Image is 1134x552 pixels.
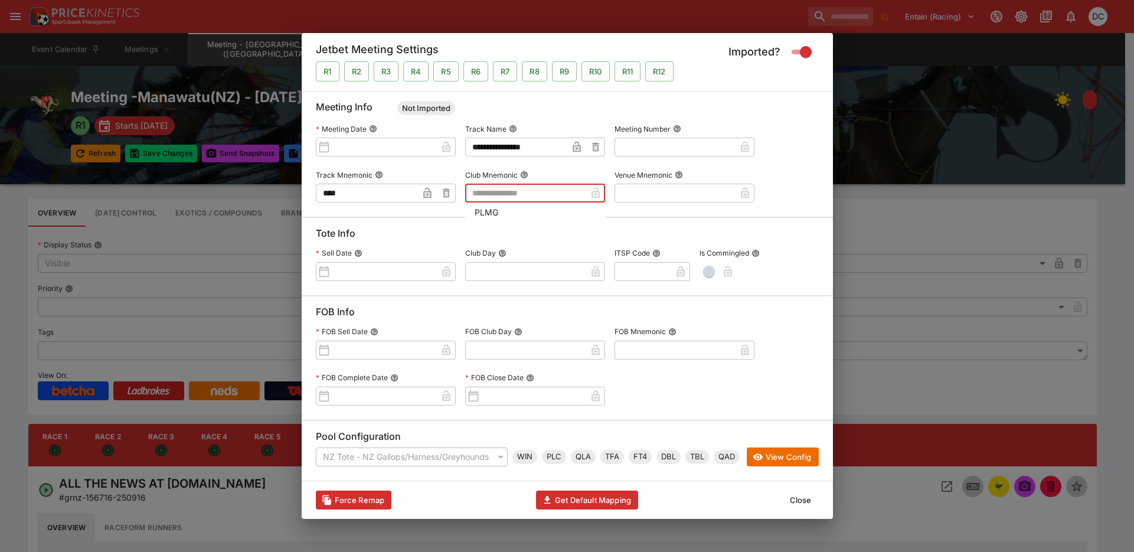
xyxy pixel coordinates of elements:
[316,124,367,134] p: Meeting Date
[316,227,819,244] h6: Tote Info
[600,450,624,464] div: Trifecta
[463,61,488,81] button: Not Mapped and Imported
[571,451,596,463] span: QLA
[656,451,681,463] span: DBL
[714,450,740,464] div: Tote Pool Quaddie
[375,171,383,179] button: Track Mnemonic
[465,202,605,221] li: PLMG
[747,448,819,466] button: View Config
[629,450,652,464] div: First Four
[316,326,368,337] p: FOB Sell Date
[465,373,524,383] p: FOB Close Date
[316,306,819,323] h6: FOB Info
[629,451,652,463] span: FT4
[615,61,641,81] button: Not Mapped and Imported
[465,326,512,337] p: FOB Club Day
[369,125,377,133] button: Meeting Date
[316,373,388,383] p: FOB Complete Date
[493,61,517,81] button: Not Mapped and Imported
[615,248,650,258] p: ITSP Code
[520,171,528,179] button: Club Mnemonic
[668,328,677,336] button: FOB Mnemonic
[316,248,352,258] p: Sell Date
[514,328,522,336] button: FOB Club Day
[512,451,537,463] span: WIN
[542,451,566,463] span: PLC
[536,491,638,509] button: Get Default Mapping Info
[656,450,681,464] div: Running Double
[465,124,506,134] p: Track Name
[783,491,819,509] button: Close
[685,450,709,464] div: Treble
[526,374,534,382] button: FOB Close Date
[316,61,339,81] button: Not Mapped and Imported
[512,450,537,464] div: Win
[316,491,392,509] button: Clears data required to update with latest templates
[354,249,362,257] button: Sell Date
[397,103,455,115] span: Not Imported
[374,61,398,81] button: Not Mapped and Imported
[552,61,577,81] button: Not Mapped and Imported
[344,61,369,81] button: Not Mapped and Imported
[700,248,749,258] p: Is Commingled
[397,101,455,115] div: Meeting Status
[403,61,429,81] button: Not Mapped and Imported
[728,45,780,58] h5: Imported?
[465,170,518,180] p: Club Mnemonic
[645,61,674,81] button: Not Mapped and Imported
[509,125,517,133] button: Track Name
[316,43,439,61] h5: Jetbet Meeting Settings
[316,170,372,180] p: Track Mnemonic
[316,430,819,448] h6: Pool Configuration
[316,101,819,120] h6: Meeting Info
[498,249,506,257] button: Club Day
[433,61,458,81] button: Not Mapped and Imported
[615,124,671,134] p: Meeting Number
[316,448,508,466] div: NZ Tote - NZ Gallops/Harness/Greyhounds
[673,125,681,133] button: Meeting Number
[615,170,672,180] p: Venue Mnemonic
[751,249,760,257] button: Is Commingled
[542,450,566,464] div: Place
[465,248,496,258] p: Club Day
[390,374,398,382] button: FOB Complete Date
[685,451,709,463] span: TBL
[675,171,683,179] button: Venue Mnemonic
[522,61,547,81] button: Not Mapped and Imported
[370,328,378,336] button: FOB Sell Date
[571,450,596,464] div: Quinella
[615,326,666,337] p: FOB Mnemonic
[652,249,661,257] button: ITSP Code
[600,451,624,463] span: TFA
[714,451,740,463] span: QAD
[581,61,610,81] button: Not Mapped and Imported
